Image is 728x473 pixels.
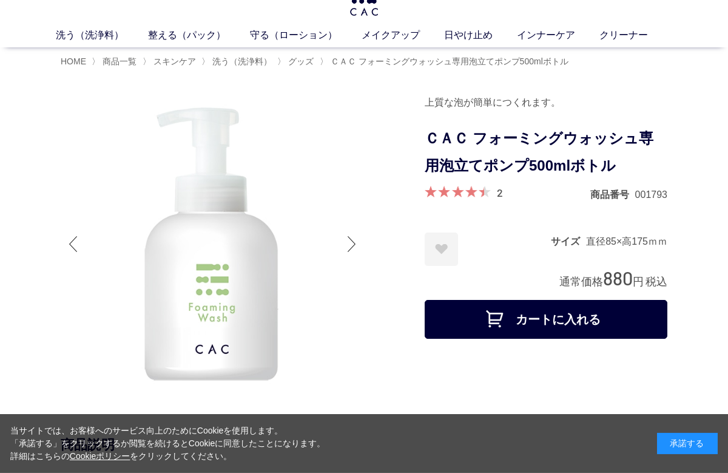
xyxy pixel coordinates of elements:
[328,56,568,66] a: ＣＡＣ フォーミングウォッシュ専用泡立てポンプ500mlボトル
[362,28,444,43] a: メイクアップ
[425,125,667,180] h1: ＣＡＣ フォーミングウォッシュ専用泡立てポンプ500mlボトル
[599,28,672,43] a: クリーナー
[444,28,517,43] a: 日やけ止め
[497,186,503,199] a: 2
[320,56,571,67] li: 〉
[288,56,314,66] span: グッズ
[590,188,635,201] dt: 商品番号
[103,56,136,66] span: 商品一覧
[151,56,196,66] a: スキンケア
[657,433,718,454] div: 承諾する
[425,233,458,266] a: お気に入りに登録する
[603,267,633,289] span: 880
[201,56,275,67] li: 〉
[10,424,326,463] div: 当サイトでは、お客様へのサービス向上のためにCookieを使用します。 「承諾する」をクリックするか閲覧を続けるとCookieに同意したことになります。 詳細はこちらの をクリックしてください。
[645,276,667,288] span: 税込
[92,56,140,67] li: 〉
[250,28,362,43] a: 守る（ローション）
[559,276,603,288] span: 通常価格
[212,56,272,66] span: 洗う（洗浄料）
[148,28,250,43] a: 整える（パック）
[286,56,314,66] a: グッズ
[331,56,568,66] span: ＣＡＣ フォーミングウォッシュ専用泡立てポンプ500mlボトル
[100,56,136,66] a: 商品一覧
[425,300,667,339] button: カートに入れる
[143,56,199,67] li: 〉
[635,188,667,201] dd: 001793
[61,56,86,66] a: HOME
[633,276,644,288] span: 円
[56,28,148,43] a: 洗う（洗浄料）
[210,56,272,66] a: 洗う（洗浄料）
[425,92,667,113] div: 上質な泡が簡単につくれます。
[70,451,130,461] a: Cookieポリシー
[61,92,364,396] img: ＣＡＣ フォーミングウォッシュ専用泡立てポンプ500mlボトル
[153,56,196,66] span: スキンケア
[277,56,317,67] li: 〉
[586,235,667,248] dd: 直径85×高175ｍｍ
[551,235,586,248] dt: サイズ
[517,28,599,43] a: インナーケア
